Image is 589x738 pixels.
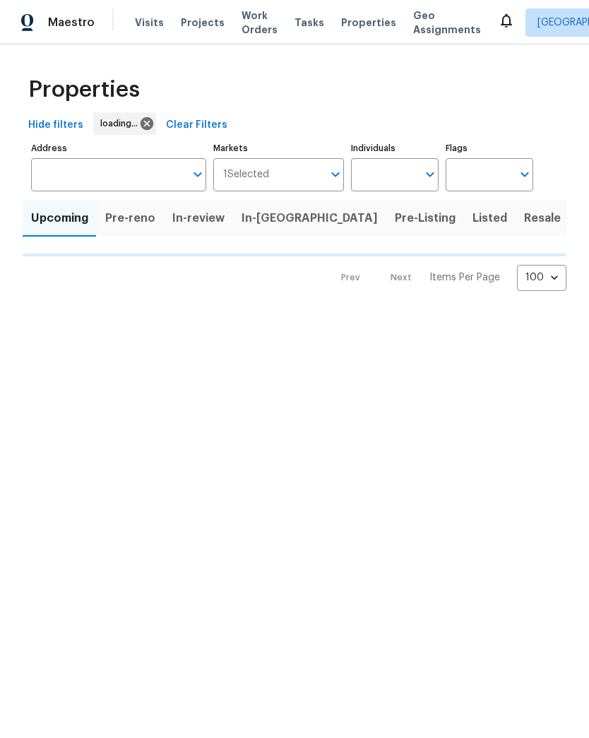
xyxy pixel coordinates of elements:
[351,144,439,153] label: Individuals
[100,117,143,131] span: loading...
[28,83,140,97] span: Properties
[395,208,456,228] span: Pre-Listing
[23,112,89,138] button: Hide filters
[420,165,440,184] button: Open
[328,265,566,291] nav: Pagination Navigation
[515,165,535,184] button: Open
[181,16,225,30] span: Projects
[223,169,269,181] span: 1 Selected
[48,16,95,30] span: Maestro
[524,208,561,228] span: Resale
[166,117,227,134] span: Clear Filters
[213,144,345,153] label: Markets
[294,18,324,28] span: Tasks
[31,144,206,153] label: Address
[446,144,533,153] label: Flags
[242,208,378,228] span: In-[GEOGRAPHIC_DATA]
[160,112,233,138] button: Clear Filters
[472,208,507,228] span: Listed
[135,16,164,30] span: Visits
[31,208,88,228] span: Upcoming
[413,8,481,37] span: Geo Assignments
[172,208,225,228] span: In-review
[105,208,155,228] span: Pre-reno
[326,165,345,184] button: Open
[517,259,566,296] div: 100
[242,8,278,37] span: Work Orders
[28,117,83,134] span: Hide filters
[429,270,500,285] p: Items Per Page
[188,165,208,184] button: Open
[341,16,396,30] span: Properties
[93,112,156,135] div: loading...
